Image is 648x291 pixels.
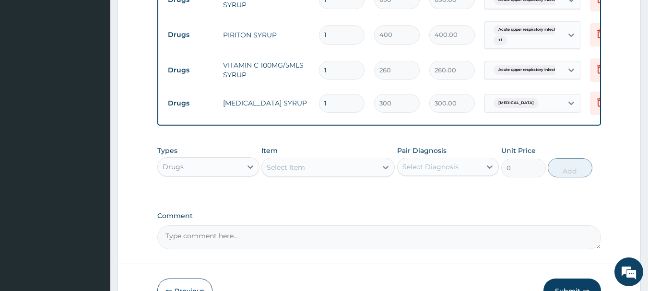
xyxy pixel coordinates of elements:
label: Item [261,146,278,155]
label: Types [157,147,177,155]
span: We're online! [56,85,132,182]
div: Chat with us now [50,54,161,66]
div: Drugs [163,162,184,172]
div: Select Diagnosis [402,162,459,172]
td: VITAMIN C 100MG/5MLS SYRUP [218,56,314,84]
span: [MEDICAL_DATA] [494,98,539,108]
label: Pair Diagnosis [397,146,447,155]
td: Drugs [163,26,218,44]
td: Drugs [163,94,218,112]
td: Drugs [163,61,218,79]
td: PIRITON SYRUP [218,25,314,45]
div: Select Item [267,163,305,172]
textarea: Type your message and hit 'Enter' [5,191,183,225]
span: + 1 [494,35,507,45]
button: Add [548,158,592,177]
div: Minimize live chat window [157,5,180,28]
label: Unit Price [501,146,536,155]
td: [MEDICAL_DATA] SYRUP [218,93,314,113]
span: Acute upper respiratory infect... [494,25,563,35]
label: Comment [157,212,601,220]
span: Acute upper respiratory infect... [494,65,563,75]
img: d_794563401_company_1708531726252_794563401 [18,48,39,72]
